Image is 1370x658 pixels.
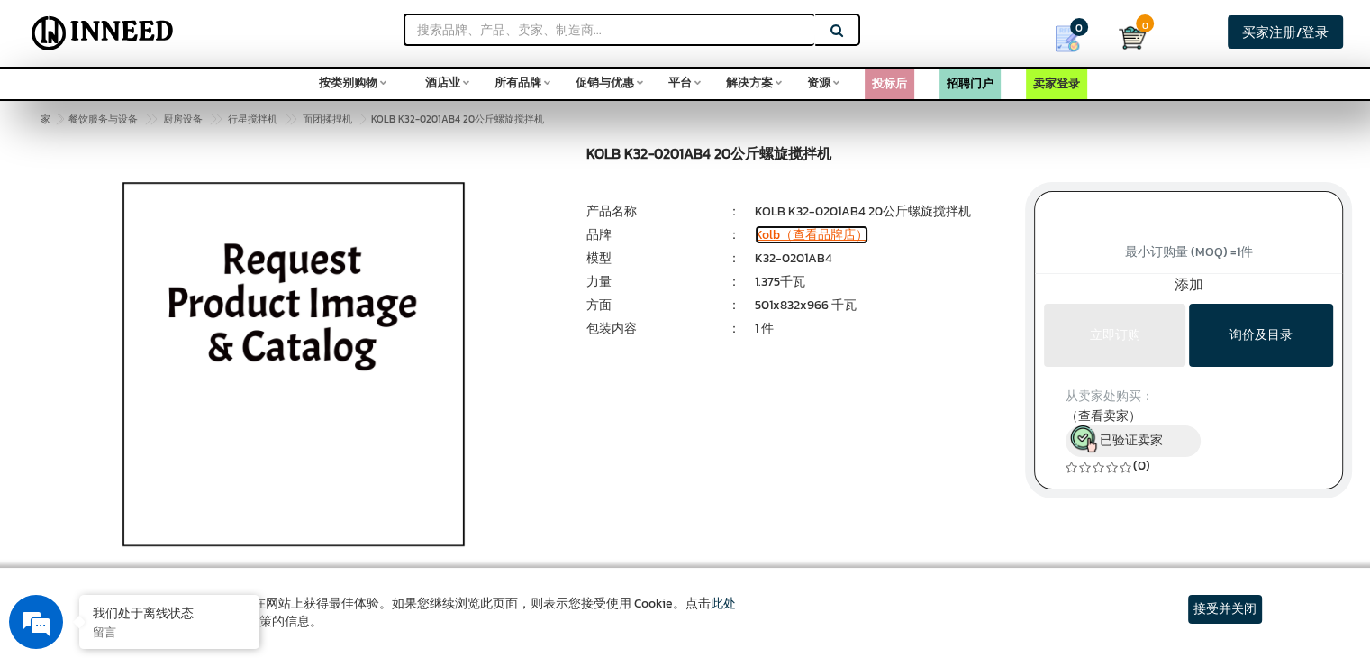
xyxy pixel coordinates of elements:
font: 厨房设备 [163,112,203,126]
em: Submit [264,517,327,542]
div: Minimize live chat window [295,9,339,52]
font: 0 [1142,18,1148,32]
a: 卖家登录 [1033,75,1080,92]
font: KOLB K32-0201AB4 20公斤螺旋搅拌机 [755,202,971,221]
font: 。 [310,612,322,631]
font: ： [728,249,740,268]
font: ： [728,225,740,244]
font: 面团揉捏机 [303,112,352,126]
a: 投标后 [872,75,907,92]
a: 买家注册/登录 [1228,15,1343,49]
font: 501x832x966 千瓦 [755,296,857,315]
a: 面团揉捏机 [299,108,356,130]
font: （查看卖家） [1066,407,1141,425]
font: 酒店业 [425,74,460,91]
font: 力量 [586,272,612,291]
img: logo_Zg8I0qSkbAqR2WFHt3p6CTuqpyXMFPubPcD2OT02zFN43Cy9FUNNG3NEPhM_Q1qe_.png [31,108,76,118]
font: 我们处于离线状态 [93,604,194,623]
font: 1 件 [755,319,774,338]
font: 按类别购物 [319,74,377,91]
a: 家 [37,108,54,130]
font: 行星搅拌机 [228,112,277,126]
font: 从卖家处购买： [1066,387,1154,406]
font: 包装内容 [586,319,637,338]
font: ： [728,319,740,338]
div: 我们处于离线状态 [93,604,246,621]
font: 留言 [93,624,116,641]
font: KOLB K32-0201AB4 20公斤螺旋搅拌机 [371,112,544,126]
button: 询价及目录 [1189,304,1333,367]
font: 0 [1075,20,1083,36]
p: 留言 [93,624,246,640]
a: 行星搅拌机 [224,108,281,130]
font: 已验证卖家 [1100,431,1163,450]
font: 品牌 [586,225,612,244]
font: 资源 [807,74,830,91]
font: 家 [41,112,50,126]
font: ： [728,272,740,291]
a: 大车 0 [1119,18,1132,58]
img: inneed-verified-seller-icon.png [1070,425,1097,452]
em: Driven by SalesIQ [141,434,229,447]
font: 接受并关闭 [1193,599,1257,618]
font: 餐饮服务与设备 [68,112,138,126]
font: > [57,112,62,126]
font: 添加 [1175,273,1203,295]
font: K32-0201AB4 [755,249,832,268]
a: （查看卖家） 已验证卖家 [1066,407,1311,457]
a: 厨房设备 [159,108,206,130]
font: 促销与优惠 [576,74,634,91]
span: We are offline. Please leave us a message. [38,208,314,390]
div: Leave a message [94,101,303,124]
textarea: Type your message and click 'Submit' [9,454,343,517]
a: 我的名言 0 [1030,18,1119,59]
font: ： [728,296,740,315]
font: 我们使用 Cookie 来确保您在网站上获得最佳体验。如果您继续浏览此页面，则表示您接受使用 Cookie。点击 [108,594,711,613]
font: KOLB K32-0201AB4 20公斤螺旋搅拌机 [586,142,831,164]
a: (0) [1133,456,1150,475]
a: 招聘门户 [947,75,993,92]
font: 方面 [586,296,612,315]
font: 产品名称 [586,202,637,221]
img: KOLB K32-0201AB4 20公斤螺旋搅拌机 [83,146,504,597]
font: 平台 [668,74,692,91]
font: 询价及目录 [1229,325,1293,344]
font: 件 [1240,242,1253,261]
font: 最小订购量 (MOQ) = [1125,242,1237,261]
a: 餐饮服务与设备 [65,108,141,130]
font: 解决方案 [726,74,773,91]
img: salesiqlogo_leal7QplfZFryJ6FIlVepeu7OftD7mt8q6exU6-34PB8prfIgodN67KcxXM9Y7JQ_.png [124,435,137,446]
img: 大车 [1119,24,1146,51]
input: 搜索品牌、产品、卖家、制造商... [404,14,814,46]
font: ： [728,202,740,221]
font: 模型 [586,249,612,268]
img: Inneed.Market [24,11,181,56]
a: Kolb（查看品牌店） [755,225,868,244]
font: 所有品牌 [494,74,541,91]
font: 1.375千瓦 [755,272,805,291]
font: 1 [1237,242,1240,261]
img: 显示我的报价 [1054,25,1081,52]
font: 买家注册/登录 [1242,22,1329,42]
a: 此处 [711,594,736,613]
